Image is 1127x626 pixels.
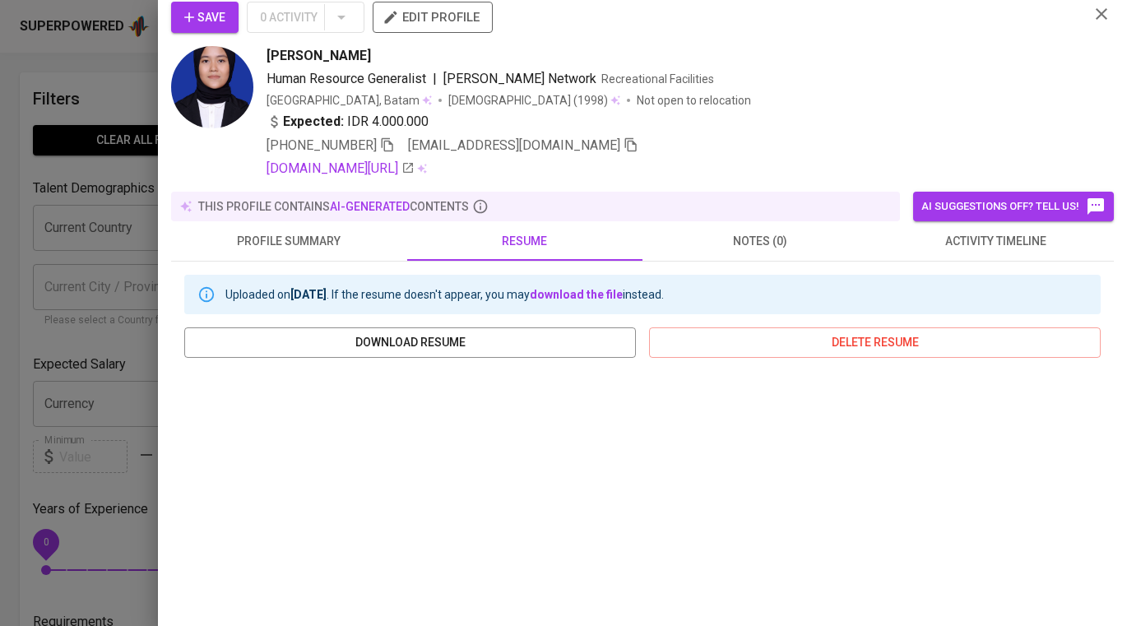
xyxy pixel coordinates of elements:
[225,280,664,309] div: Uploaded on . If the resume doesn't appear, you may instead.
[184,7,225,28] span: Save
[373,10,493,23] a: edit profile
[198,198,469,215] p: this profile contains contents
[267,46,371,66] span: [PERSON_NAME]
[283,112,344,132] b: Expected:
[913,192,1114,221] button: AI suggestions off? Tell us!
[267,159,415,179] a: [DOMAIN_NAME][URL]
[290,288,327,301] b: [DATE]
[448,92,573,109] span: [DEMOGRAPHIC_DATA]
[330,200,410,213] span: AI-generated
[530,288,623,301] a: download the file
[386,7,480,28] span: edit profile
[649,327,1101,358] button: delete resume
[662,332,1088,353] span: delete resume
[267,137,377,153] span: [PHONE_NUMBER]
[448,92,620,109] div: (1998)
[267,112,429,132] div: IDR 4.000.000
[601,72,714,86] span: Recreational Facilities
[197,332,623,353] span: download resume
[433,69,437,89] span: |
[171,2,239,33] button: Save
[267,71,426,86] span: Human Resource Generalist
[417,231,633,252] span: resume
[921,197,1106,216] span: AI suggestions off? Tell us!
[408,137,620,153] span: [EMAIL_ADDRESS][DOMAIN_NAME]
[181,231,397,252] span: profile summary
[652,231,869,252] span: notes (0)
[443,71,596,86] span: [PERSON_NAME] Network
[637,92,751,109] p: Not open to relocation
[267,92,432,109] div: [GEOGRAPHIC_DATA], Batam
[373,2,493,33] button: edit profile
[184,327,636,358] button: download resume
[171,46,253,128] img: 429b6563c2fad833fa87b6352373c3d5.jpg
[888,231,1105,252] span: activity timeline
